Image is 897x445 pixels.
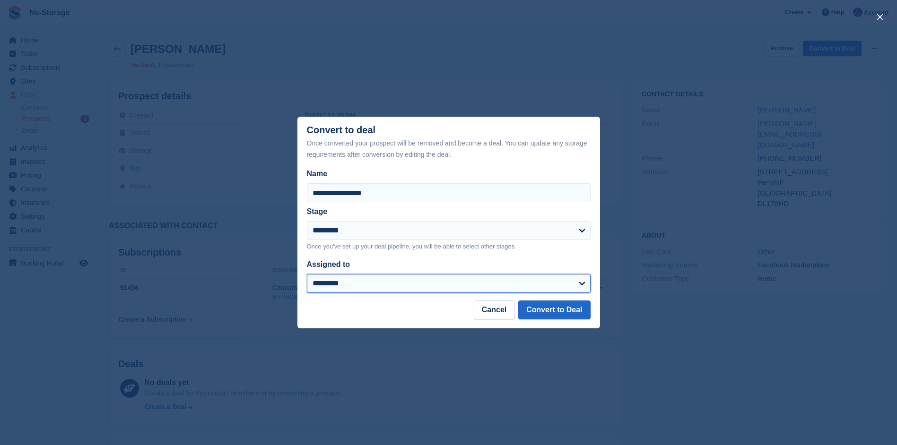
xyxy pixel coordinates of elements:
button: close [872,9,888,25]
label: Stage [307,207,328,215]
label: Assigned to [307,260,350,268]
button: Convert to Deal [518,300,590,319]
div: Once converted your prospect will be removed and become a deal. You can update any storage requir... [307,137,591,160]
div: Convert to deal [307,125,591,160]
label: Name [307,168,591,180]
button: Cancel [474,300,514,319]
p: Once you've set up your deal pipeline, you will be able to select other stages. [307,242,591,251]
